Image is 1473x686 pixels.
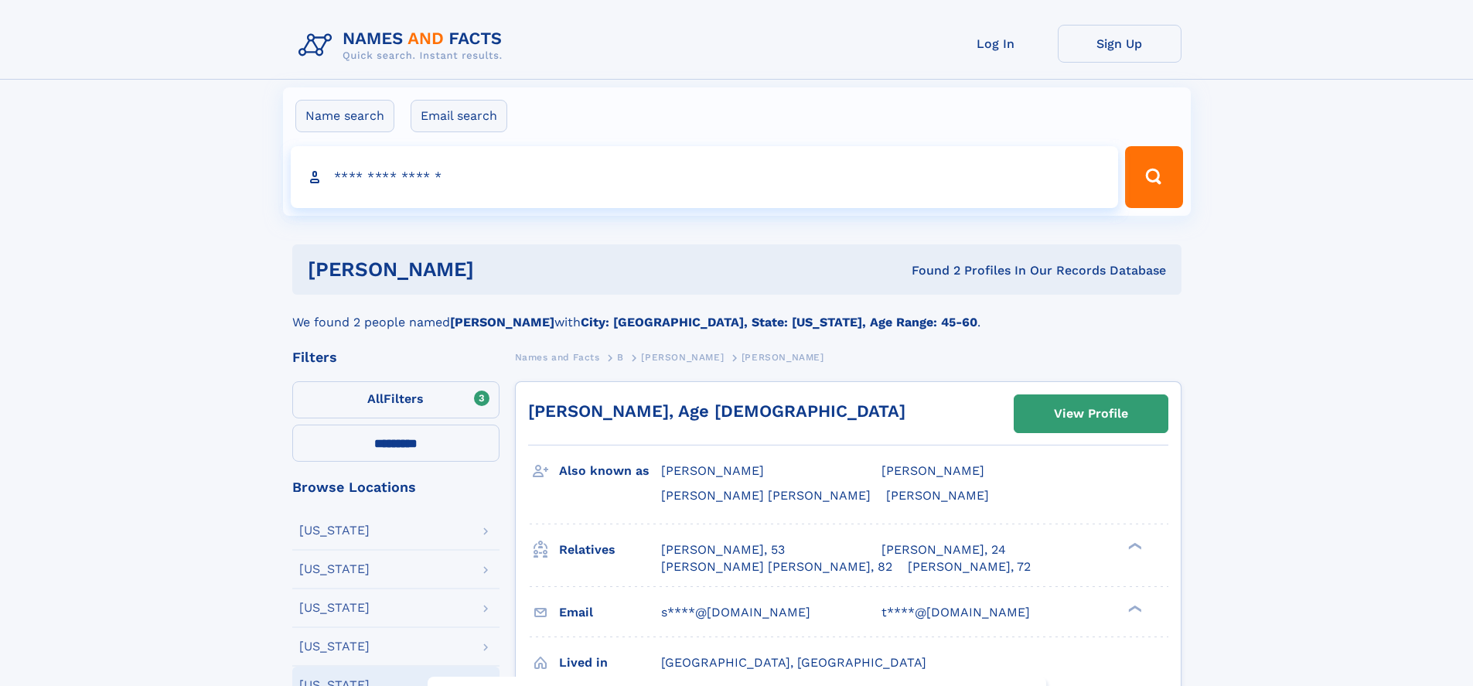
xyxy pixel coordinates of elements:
a: Names and Facts [515,347,600,367]
a: [PERSON_NAME] [641,347,724,367]
h1: [PERSON_NAME] [308,260,693,279]
span: [PERSON_NAME] [881,463,984,478]
div: Found 2 Profiles In Our Records Database [693,262,1166,279]
a: [PERSON_NAME], 24 [881,541,1006,558]
span: [PERSON_NAME] [742,352,824,363]
img: Logo Names and Facts [292,25,515,67]
div: [US_STATE] [299,640,370,653]
span: [PERSON_NAME] [886,488,989,503]
h3: Relatives [559,537,661,563]
span: [PERSON_NAME] [PERSON_NAME] [661,488,871,503]
a: [PERSON_NAME], 53 [661,541,785,558]
label: Name search [295,100,394,132]
div: [US_STATE] [299,524,370,537]
input: search input [291,146,1119,208]
a: B [617,347,624,367]
h3: Also known as [559,458,661,484]
b: City: [GEOGRAPHIC_DATA], State: [US_STATE], Age Range: 45-60 [581,315,977,329]
span: All [367,391,384,406]
a: Sign Up [1058,25,1181,63]
label: Filters [292,381,500,418]
a: [PERSON_NAME], Age [DEMOGRAPHIC_DATA] [528,401,905,421]
span: [GEOGRAPHIC_DATA], [GEOGRAPHIC_DATA] [661,655,926,670]
b: [PERSON_NAME] [450,315,554,329]
button: Search Button [1125,146,1182,208]
div: ❯ [1124,603,1143,613]
span: [PERSON_NAME] [641,352,724,363]
div: Filters [292,350,500,364]
span: [PERSON_NAME] [661,463,764,478]
a: [PERSON_NAME] [PERSON_NAME], 82 [661,558,892,575]
span: B [617,352,624,363]
div: Browse Locations [292,480,500,494]
div: [US_STATE] [299,602,370,614]
div: We found 2 people named with . [292,295,1181,332]
div: ❯ [1124,541,1143,551]
h3: Email [559,599,661,626]
a: View Profile [1014,395,1168,432]
div: View Profile [1054,396,1128,432]
a: [PERSON_NAME], 72 [908,558,1031,575]
a: Log In [934,25,1058,63]
h3: Lived in [559,650,661,676]
div: [US_STATE] [299,563,370,575]
label: Email search [411,100,507,132]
